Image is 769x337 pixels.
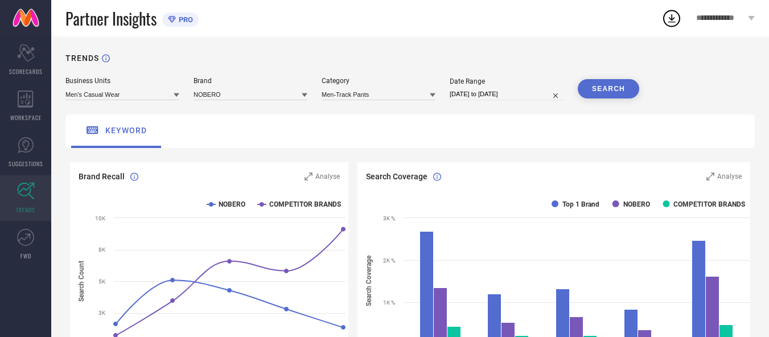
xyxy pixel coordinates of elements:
button: SEARCH [578,79,639,98]
text: 5K [98,278,106,285]
text: COMPETITOR BRANDS [269,200,341,208]
input: Select date range [450,88,564,100]
svg: Zoom [706,172,714,180]
text: COMPETITOR BRANDS [673,200,745,208]
h1: TRENDS [65,54,99,63]
div: Open download list [661,8,682,28]
text: Top 1 Brand [562,200,599,208]
span: Analyse [717,172,742,180]
text: 8K [98,246,106,253]
div: Category [322,77,435,85]
span: TRENDS [16,206,35,214]
span: SCORECARDS [9,67,43,76]
div: Date Range [450,77,564,85]
svg: Zoom [305,172,312,180]
span: Brand Recall [79,172,125,181]
span: SUGGESTIONS [9,159,43,168]
text: NOBERO [623,200,649,208]
div: Business Units [65,77,179,85]
span: Partner Insights [65,7,157,30]
text: NOBERO [219,200,245,208]
span: WORKSPACE [10,113,42,122]
tspan: Search Coverage [364,256,372,307]
span: PRO [176,15,193,24]
text: 2K % [383,257,395,264]
span: keyword [105,126,147,135]
span: Analyse [315,172,340,180]
text: 3K % [383,215,395,221]
text: 3K [98,310,106,316]
text: 10K [95,215,106,221]
div: Brand [194,77,307,85]
text: 1K % [383,299,395,306]
span: Search Coverage [366,172,427,181]
tspan: Search Count [77,261,85,302]
span: FWD [20,252,31,260]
